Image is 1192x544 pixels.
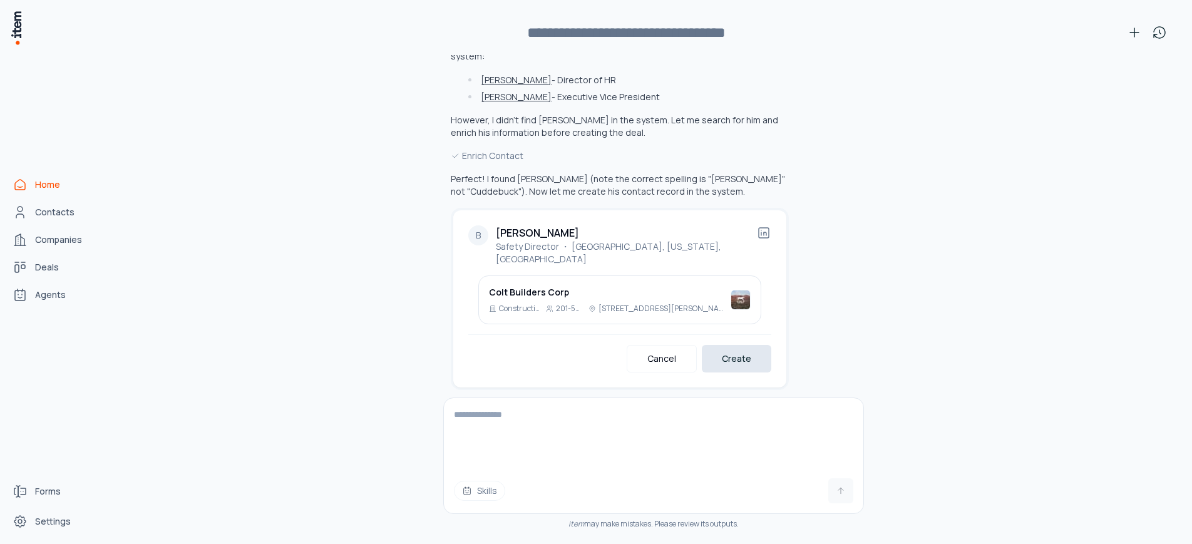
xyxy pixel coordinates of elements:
[8,479,103,504] a: Forms
[568,518,584,529] i: item
[468,225,488,245] div: B
[702,345,771,372] button: Create
[1122,20,1147,45] button: New conversation
[481,74,552,86] button: [PERSON_NAME]
[35,178,60,191] span: Home
[10,10,23,46] img: Item Brain Logo
[465,91,789,103] li: - Executive Vice President
[454,481,505,501] button: Skills
[8,255,103,280] a: deals
[35,261,59,274] span: Deals
[451,149,789,163] div: Enrich Contact
[477,485,497,497] span: Skills
[627,345,697,372] button: Cancel
[35,234,82,246] span: Companies
[496,240,756,265] p: Safety Director ・ [GEOGRAPHIC_DATA], [US_STATE], [GEOGRAPHIC_DATA]
[35,206,74,218] span: Contacts
[8,227,103,252] a: Companies
[451,173,789,198] p: Perfect! I found [PERSON_NAME] (note the correct spelling is "[PERSON_NAME]" not "Cuddebuck"). No...
[731,290,751,310] img: Colt Builders Corp
[499,304,541,314] p: Construction
[8,172,103,197] a: Home
[465,74,789,86] li: - Director of HR
[556,304,583,314] p: 201-500
[443,519,864,529] div: may make mistakes. Please review its outputs.
[489,286,726,299] h3: Colt Builders Corp
[8,200,103,225] a: Contacts
[599,304,726,314] p: [STREET_ADDRESS][PERSON_NAME]
[35,515,71,528] span: Settings
[35,289,66,301] span: Agents
[8,509,103,534] a: Settings
[1147,20,1172,45] button: View history
[481,91,552,103] button: [PERSON_NAME]
[8,282,103,307] a: Agents
[451,114,789,139] p: However, I didn't find [PERSON_NAME] in the system. Let me search for him and enrich his informat...
[35,485,61,498] span: Forms
[496,225,579,240] h2: [PERSON_NAME]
